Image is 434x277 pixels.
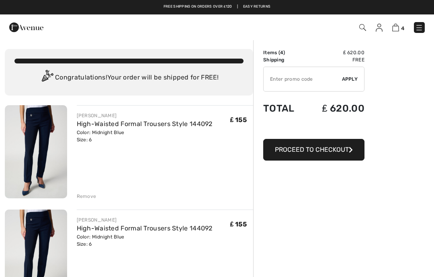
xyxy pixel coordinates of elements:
button: Proceed to Checkout [263,139,364,161]
a: High-Waisted Formal Trousers Style 144092 [77,120,213,128]
img: 1ère Avenue [9,19,43,35]
a: Free shipping on orders over ₤120 [164,4,232,10]
div: [PERSON_NAME] [77,112,213,119]
span: Proceed to Checkout [275,146,349,153]
a: High-Waisted Formal Trousers Style 144092 [77,224,213,232]
span: | [237,4,238,10]
input: Promo code [264,67,342,91]
img: Menu [415,24,423,32]
a: 4 [392,22,404,32]
td: ₤ 620.00 [306,95,364,122]
div: Color: Midnight Blue Size: 6 [77,233,213,248]
a: Easy Returns [243,4,271,10]
a: 1ère Avenue [9,23,43,31]
td: ₤ 620.00 [306,49,364,56]
td: Total [263,95,306,122]
span: ₤ 155 [230,220,247,228]
td: Shipping [263,56,306,63]
img: Congratulation2.svg [39,70,55,86]
img: Shopping Bag [392,24,399,31]
td: Items ( ) [263,49,306,56]
iframe: PayPal [263,122,364,136]
div: Color: Midnight Blue Size: 6 [77,129,213,143]
img: Search [359,24,366,31]
span: Apply [342,75,358,83]
img: High-Waisted Formal Trousers Style 144092 [5,105,67,198]
span: ₤ 155 [230,116,247,124]
img: My Info [376,24,383,32]
span: 4 [280,50,283,55]
div: Remove [77,193,96,200]
td: Free [306,56,364,63]
div: Congratulations! Your order will be shipped for FREE! [14,70,244,86]
span: 4 [401,25,404,31]
div: [PERSON_NAME] [77,216,213,224]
